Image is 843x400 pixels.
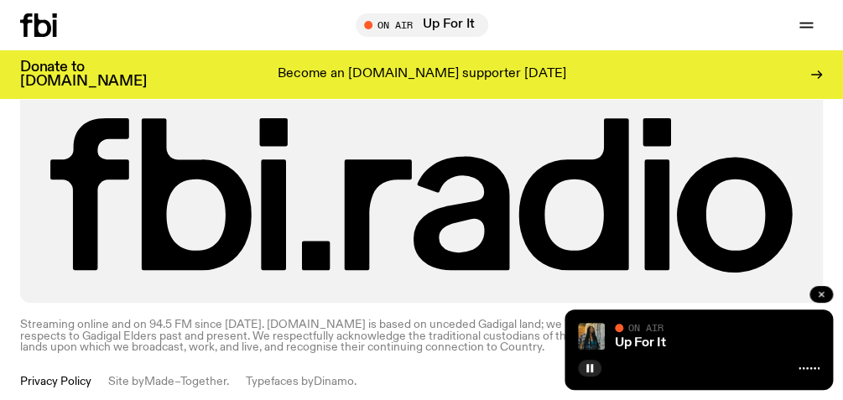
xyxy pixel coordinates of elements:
[278,67,566,82] p: Become an [DOMAIN_NAME] supporter [DATE]
[20,60,147,89] h3: Donate to [DOMAIN_NAME]
[20,319,619,353] p: Streaming online and on 94.5 FM since [DATE]. [DOMAIN_NAME] is based on unceded Gadigal land; we ...
[246,376,314,387] span: Typefaces by
[144,376,226,387] a: Made–Together
[108,376,144,387] span: Site by
[314,376,354,387] a: Dinamo
[578,323,605,350] img: Ify - a Brown Skin girl with black braided twists, looking up to the side with her tongue stickin...
[356,13,488,37] button: On AirUp For It
[354,376,356,387] span: .
[615,336,666,350] a: Up For It
[628,322,663,333] span: On Air
[226,376,229,387] span: .
[20,377,91,387] a: Privacy Policy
